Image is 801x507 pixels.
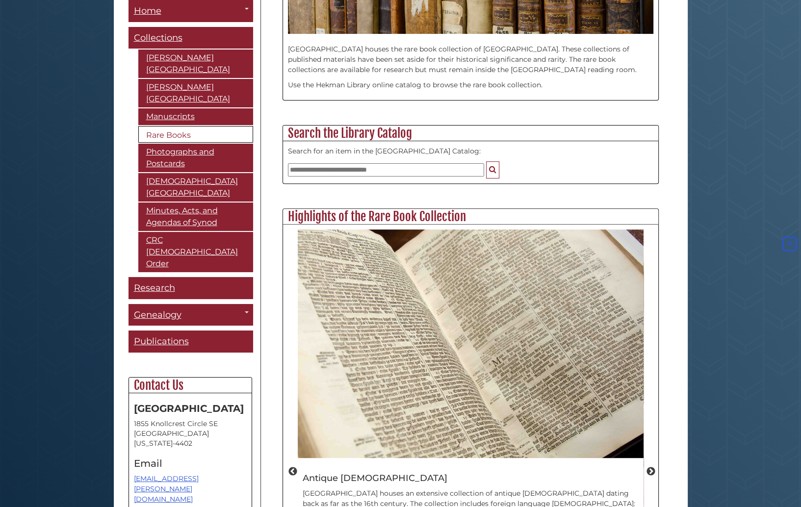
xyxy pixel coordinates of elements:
button: Previous [288,467,298,477]
a: Photographs and Postcards [138,144,253,172]
a: Manuscripts [138,108,253,125]
h2: Search the Library Catalog [283,126,658,141]
h2: Highlights of the Rare Book Collection [283,209,658,225]
a: Back to Top [780,239,799,248]
img: antique bible rare books [298,229,644,458]
p: [GEOGRAPHIC_DATA] houses the rare book collection of [GEOGRAPHIC_DATA]. These collections of publ... [288,34,653,75]
a: Rare Books [138,126,253,143]
h3: Antique [DEMOGRAPHIC_DATA] [303,473,639,483]
a: Genealogy [129,304,253,326]
span: Research [134,282,175,293]
button: Next [646,467,656,477]
a: Collections [129,27,253,49]
button: Search [486,161,499,178]
span: Collections [134,32,182,43]
a: Publications [129,330,253,353]
strong: [GEOGRAPHIC_DATA] [134,403,244,414]
span: Genealogy [134,309,181,320]
a: [EMAIL_ADDRESS][PERSON_NAME][DOMAIN_NAME] [134,474,199,504]
a: Minutes, Acts, and Agendas of Synod [138,203,253,231]
span: Home [134,5,161,16]
a: [PERSON_NAME][GEOGRAPHIC_DATA] [138,50,253,78]
address: 1855 Knollcrest Circle SE [GEOGRAPHIC_DATA][US_STATE]-4402 [134,419,247,448]
a: Research [129,277,253,299]
h2: Contact Us [129,378,252,393]
a: [PERSON_NAME][GEOGRAPHIC_DATA] [138,79,253,107]
p: Use the Hekman Library online catalog to browse the rare book collection. [288,80,653,90]
span: Publications [134,336,189,347]
a: CRC [DEMOGRAPHIC_DATA] Order [138,232,253,272]
a: [DEMOGRAPHIC_DATA][GEOGRAPHIC_DATA] [138,173,253,202]
p: Search for an item in the [GEOGRAPHIC_DATA] Catalog: [288,146,653,156]
h4: Email [134,458,247,469]
i: Search [489,165,496,173]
